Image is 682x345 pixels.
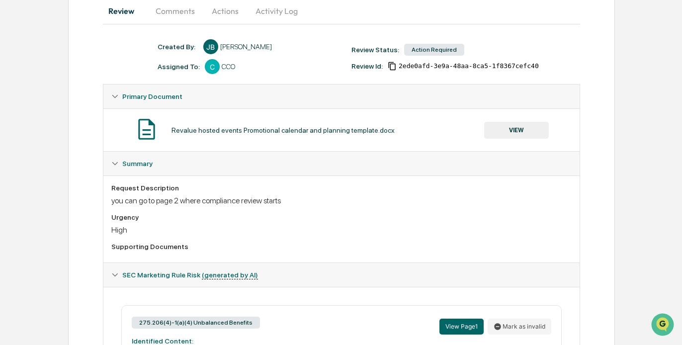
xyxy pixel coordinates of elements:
a: 🗄️Attestations [68,121,127,139]
div: Action Required [404,44,464,56]
span: SEC Marketing Rule Risk [122,271,258,279]
div: Review Status: [351,46,399,54]
input: Clear [26,45,164,56]
a: Powered byPylon [70,168,120,176]
img: 1746055101610-c473b297-6a78-478c-a979-82029cc54cd1 [10,76,28,94]
div: CCO [222,63,235,71]
div: 🗄️ [72,126,80,134]
span: Pylon [99,169,120,176]
div: Start new chat [34,76,163,86]
div: Review Id: [351,62,383,70]
div: We're available if you need us! [34,86,126,94]
u: (generated by AI) [202,271,258,279]
div: Primary Document [103,85,580,108]
a: 🖐️Preclearance [6,121,68,139]
div: [PERSON_NAME] [220,43,272,51]
div: High [111,225,572,235]
div: 🔎 [10,145,18,153]
span: 2ede0afd-3e9a-48aa-8ca5-1f8367cefc40 [399,62,539,70]
span: Copy Id [388,62,397,71]
button: View Page1 [439,319,484,335]
button: Mark as invalid [488,319,551,335]
div: Supporting Documents [111,243,572,251]
img: Document Icon [134,117,159,142]
strong: Identified Content: [132,337,193,345]
div: Request Description [111,184,572,192]
span: Preclearance [20,125,64,135]
p: How can we help? [10,21,181,37]
div: Summary [103,152,580,175]
div: SEC Marketing Rule Risk (generated by AI) [103,263,580,287]
div: Urgency [111,213,572,221]
div: Revalue hosted events Promotional calendar and planning template.docx [171,126,395,134]
a: 🔎Data Lookup [6,140,67,158]
span: Data Lookup [20,144,63,154]
span: Primary Document [122,92,182,100]
button: Start new chat [169,79,181,91]
div: 275.206(4)-1(a)(4) Unbalanced Benefits [132,317,260,329]
div: 🖐️ [10,126,18,134]
div: Assigned To: [158,63,200,71]
div: Summary [103,175,580,262]
div: JB [203,39,218,54]
div: Created By: ‎ ‎ [158,43,198,51]
div: C [205,59,220,74]
span: Summary [122,160,153,168]
div: Primary Document [103,108,580,151]
iframe: Open customer support [650,312,677,339]
button: VIEW [484,122,549,139]
span: Attestations [82,125,123,135]
div: you can go to page 2 where compliance review starts [111,196,572,205]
